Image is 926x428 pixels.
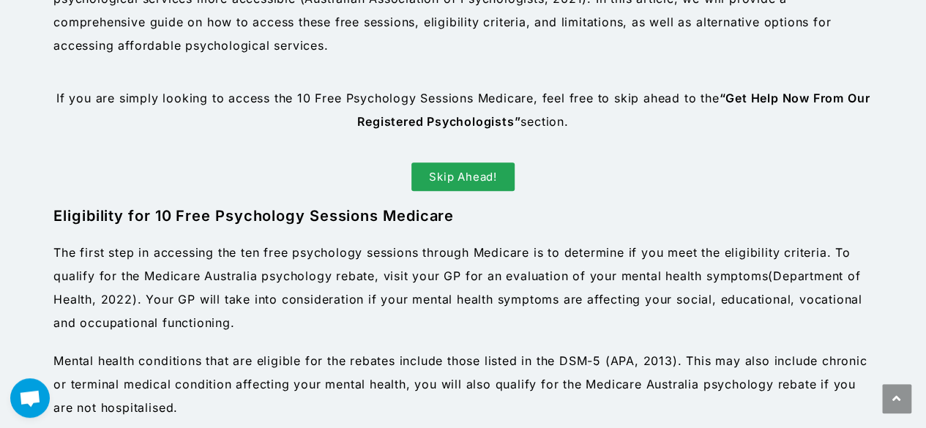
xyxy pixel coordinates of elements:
a: Scroll to the top of the page [882,384,911,413]
div: Open chat [10,378,50,418]
a: Skip Ahead! [411,162,515,191]
span: . [231,315,235,330]
span: . This may also include chronic or terminal medical condition affecting your mental health, you w... [53,353,867,415]
p: The first step in accessing the ten free psychology sessions through Medicare is to determine if ... [53,241,873,334]
span: Skip Ahead! [429,171,497,182]
p: Mental health conditions that are eligible for the rebates include those listed in the DSM-5 (A [53,349,873,419]
span: . Your GP will take into consideration if your mental health symptoms are affecting your social, ... [53,292,862,330]
span: PA, 2013) [619,353,677,368]
p: If you are simply looking to access the 10 Free Psychology Sessions Medicare, feel free to skip a... [53,86,873,133]
h2: Eligibility for 10 Free Psychology Sessions Medicare [53,206,873,226]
